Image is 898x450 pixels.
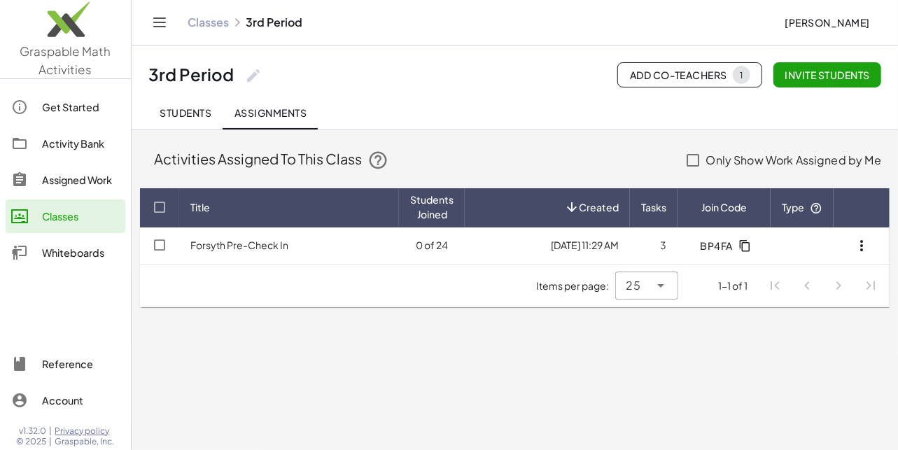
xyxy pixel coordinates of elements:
[399,227,465,264] td: 0 of 24
[641,200,666,215] span: Tasks
[148,64,234,85] div: 3rd Period
[700,239,733,252] span: BP4FA
[160,106,211,119] span: Students
[719,279,748,293] div: 1-1 of 1
[6,127,125,160] a: Activity Bank
[148,11,171,34] button: Toggle navigation
[234,106,307,119] span: Assignments
[6,90,125,124] a: Get Started
[465,227,630,264] td: [DATE] 11:29 AM
[6,347,125,381] a: Reference
[42,244,120,261] div: Whiteboards
[42,392,120,409] div: Account
[579,200,619,215] span: Created
[20,43,111,77] span: Graspable Math Activities
[42,171,120,188] div: Assigned Work
[50,426,52,437] span: |
[6,384,125,417] a: Account
[190,200,210,215] span: Title
[6,199,125,233] a: Classes
[785,69,870,81] span: Invite students
[6,163,125,197] a: Assigned Work
[42,99,120,115] div: Get Started
[782,201,822,213] span: Type
[410,192,454,222] span: Students Joined
[785,16,870,29] span: [PERSON_NAME]
[773,10,881,35] button: [PERSON_NAME]
[706,143,881,177] label: Only Show Work Assigned by Me
[630,227,678,264] td: 3
[626,277,640,294] span: 25
[55,426,115,437] a: Privacy policy
[42,208,120,225] div: Classes
[689,233,759,258] button: BP4FA
[188,15,229,29] a: Classes
[50,436,52,447] span: |
[42,356,120,372] div: Reference
[701,200,747,215] span: Join Code
[537,279,615,293] span: Items per page:
[42,135,120,152] div: Activity Bank
[20,426,47,437] span: v1.32.0
[629,66,750,84] span: Add Co-Teachers
[6,236,125,269] a: Whiteboards
[759,270,887,302] nav: Pagination Navigation
[154,149,673,171] div: Activities Assigned To This Class
[617,62,762,87] button: Add Co-Teachers1
[190,239,288,251] a: Forsyth Pre-Check In
[773,62,881,87] button: Invite students
[17,436,47,447] span: © 2025
[740,70,743,80] div: 1
[55,436,115,447] span: Graspable, Inc.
